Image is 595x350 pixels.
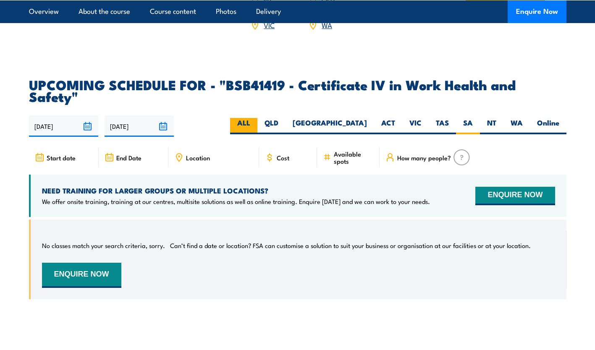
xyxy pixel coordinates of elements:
[42,241,165,250] p: No classes match your search criteria, sorry.
[322,20,332,30] a: WA
[503,118,530,134] label: WA
[42,263,121,288] button: ENQUIRE NOW
[116,154,142,161] span: End Date
[257,118,286,134] label: QLD
[429,118,456,134] label: TAS
[230,118,257,134] label: ALL
[186,154,210,161] span: Location
[47,154,76,161] span: Start date
[530,118,566,134] label: Online
[334,150,374,165] span: Available spots
[29,115,98,137] input: From date
[170,241,531,250] p: Can’t find a date or location? FSA can customise a solution to suit your business or organisation...
[42,197,430,206] p: We offer onsite training, training at our centres, multisite solutions as well as online training...
[402,118,429,134] label: VIC
[480,118,503,134] label: NT
[264,20,275,30] a: VIC
[105,115,174,137] input: To date
[277,154,289,161] span: Cost
[42,186,430,195] h4: NEED TRAINING FOR LARGER GROUPS OR MULTIPLE LOCATIONS?
[475,187,555,205] button: ENQUIRE NOW
[29,78,566,102] h2: UPCOMING SCHEDULE FOR - "BSB41419 - Certificate IV in Work Health and Safety"
[397,154,451,161] span: How many people?
[286,118,374,134] label: [GEOGRAPHIC_DATA]
[456,118,480,134] label: SA
[374,118,402,134] label: ACT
